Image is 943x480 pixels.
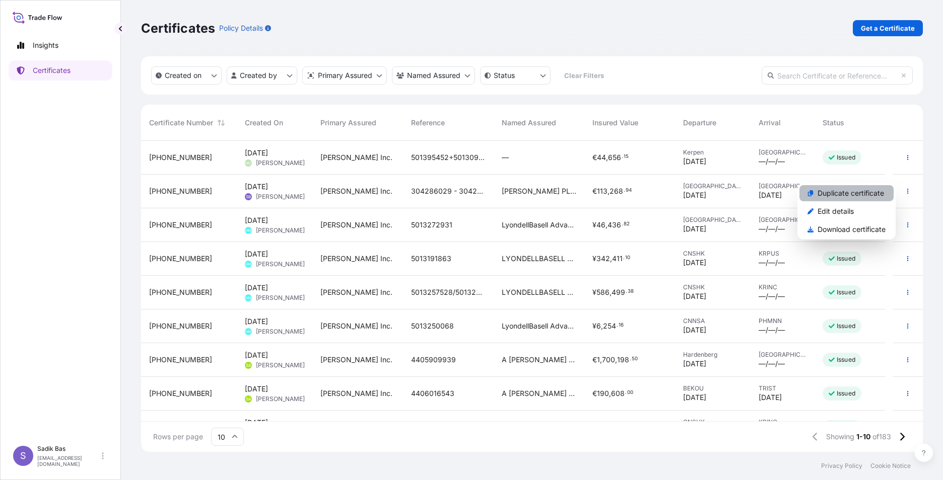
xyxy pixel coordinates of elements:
p: Download certificate [818,224,886,234]
p: Duplicate certificate [818,188,884,198]
p: Edit details [818,206,854,216]
p: Policy Details [219,23,263,33]
a: Edit details [799,203,894,219]
p: Get a Certificate [861,23,915,33]
a: Duplicate certificate [799,185,894,201]
div: Actions [797,183,896,239]
a: Download certificate [799,221,894,237]
p: Certificates [141,20,215,36]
